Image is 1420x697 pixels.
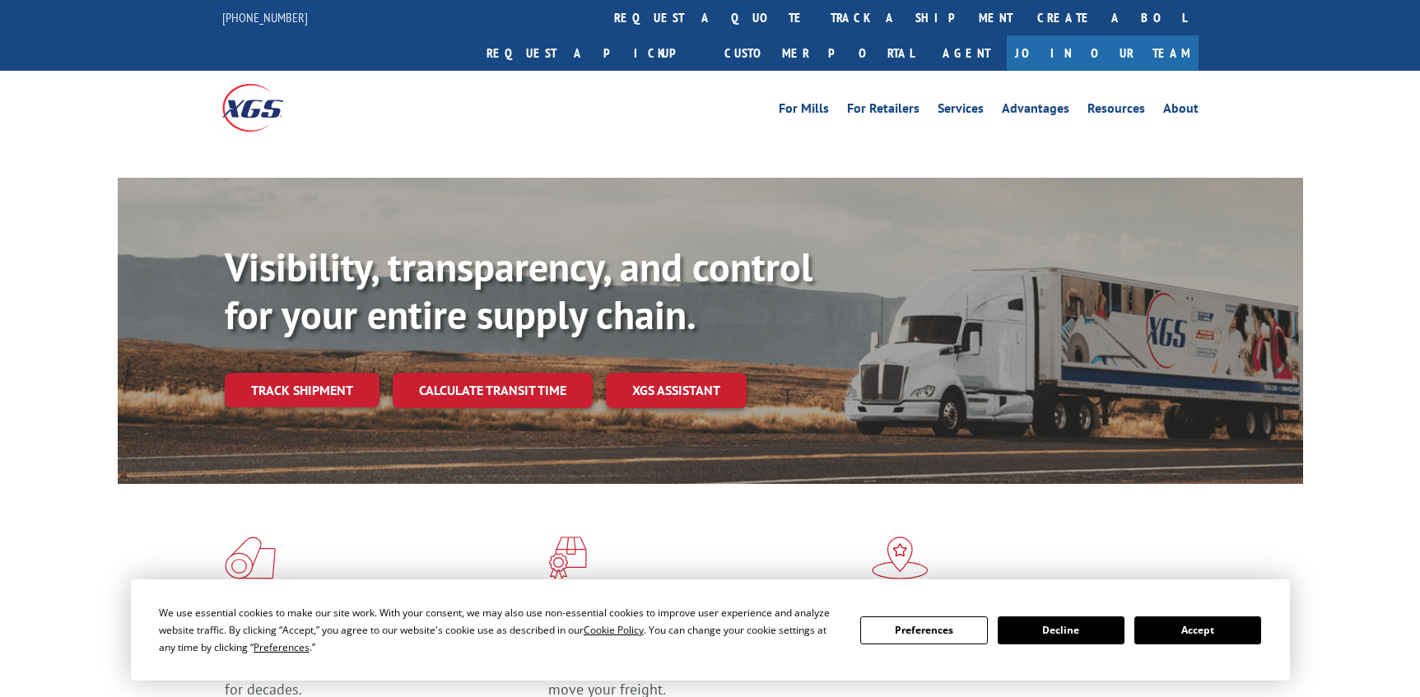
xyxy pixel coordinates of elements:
img: xgs-icon-focused-on-flooring-red [548,537,587,579]
a: Customer Portal [712,35,926,71]
a: Track shipment [225,373,379,407]
a: About [1163,102,1199,120]
div: Cookie Consent Prompt [131,579,1290,681]
a: Agent [926,35,1007,71]
button: Preferences [860,616,987,644]
a: Join Our Team [1007,35,1199,71]
div: We use essential cookies to make our site work. With your consent, we may also use non-essential ... [159,604,840,656]
a: Services [938,102,984,120]
img: xgs-icon-flagship-distribution-model-red [872,537,929,579]
img: xgs-icon-total-supply-chain-intelligence-red [225,537,276,579]
button: Decline [998,616,1124,644]
a: Resources [1087,102,1145,120]
a: For Mills [779,102,829,120]
b: Visibility, transparency, and control for your entire supply chain. [225,241,812,340]
a: Request a pickup [474,35,712,71]
span: Preferences [254,640,310,654]
a: [PHONE_NUMBER] [222,9,308,26]
a: Advantages [1002,102,1069,120]
a: XGS ASSISTANT [606,373,747,408]
span: Cookie Policy [584,623,644,637]
a: Calculate transit time [393,373,593,408]
a: For Retailers [847,102,920,120]
button: Accept [1134,616,1261,644]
